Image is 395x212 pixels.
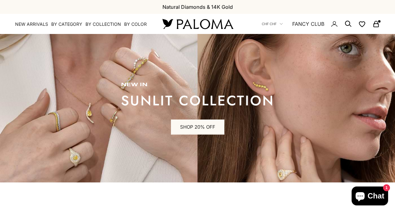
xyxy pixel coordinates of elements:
[262,21,277,27] span: CHF CHF
[262,14,380,34] nav: Secondary navigation
[262,21,283,27] button: CHF CHF
[171,120,224,135] a: SHOP 20% OFF
[15,21,48,27] a: NEW ARRIVALS
[292,20,324,28] a: FANCY CLUB
[124,21,147,27] summary: By Color
[350,187,390,207] inbox-online-store-chat: Shopify online store chat
[51,21,82,27] summary: By Category
[121,94,274,107] p: sunlit collection
[15,21,147,27] nav: Primary navigation
[162,3,233,11] p: Natural Diamonds & 14K Gold
[121,82,274,88] p: new in
[85,21,121,27] summary: By Collection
